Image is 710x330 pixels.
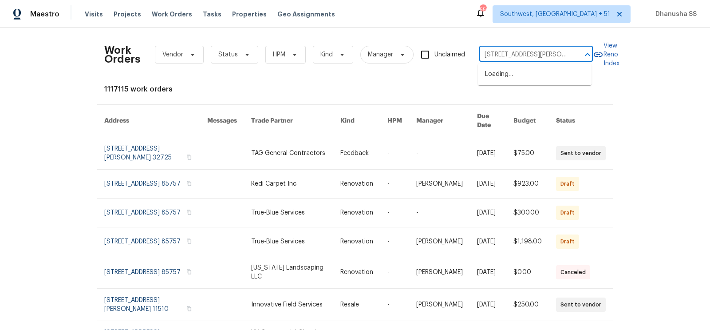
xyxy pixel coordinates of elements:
[273,50,285,59] span: HPM
[244,289,333,321] td: Innovative Field Services
[500,10,610,19] span: Southwest, [GEOGRAPHIC_DATA] + 51
[478,64,592,85] div: Loading…
[479,48,568,62] input: Enter in an address
[409,170,470,199] td: [PERSON_NAME]
[409,256,470,289] td: [PERSON_NAME]
[244,105,333,137] th: Trade Partner
[652,10,697,19] span: Dhanusha SS
[480,5,486,14] div: 556
[581,48,594,61] button: Close
[244,199,333,227] td: True-Blue Services
[333,256,380,289] td: Renovation
[333,170,380,199] td: Renovation
[200,105,244,137] th: Messages
[185,153,193,161] button: Copy Address
[368,50,393,59] span: Manager
[409,289,470,321] td: [PERSON_NAME]
[114,10,141,19] span: Projects
[232,10,267,19] span: Properties
[506,105,549,137] th: Budget
[277,10,335,19] span: Geo Assignments
[218,50,238,59] span: Status
[409,105,470,137] th: Manager
[333,227,380,256] td: Renovation
[85,10,103,19] span: Visits
[185,268,193,276] button: Copy Address
[380,256,409,289] td: -
[244,170,333,199] td: Redi Carpet Inc
[162,50,183,59] span: Vendor
[333,199,380,227] td: Renovation
[104,46,141,64] h2: Work Orders
[380,137,409,170] td: -
[185,237,193,245] button: Copy Address
[97,105,200,137] th: Address
[434,50,465,60] span: Unclaimed
[333,137,380,170] td: Feedback
[244,256,333,289] td: [US_STATE] Landscaping LLC
[333,289,380,321] td: Resale
[185,305,193,313] button: Copy Address
[380,199,409,227] td: -
[244,227,333,256] td: True-Blue Services
[30,10,59,19] span: Maestro
[333,105,380,137] th: Kind
[380,289,409,321] td: -
[152,10,192,19] span: Work Orders
[380,170,409,199] td: -
[244,137,333,170] td: TAG General Contractors
[380,105,409,137] th: HPM
[409,137,470,170] td: -
[549,105,613,137] th: Status
[104,85,606,94] div: 1117115 work orders
[593,41,619,68] a: View Reno Index
[203,11,221,17] span: Tasks
[185,179,193,187] button: Copy Address
[409,199,470,227] td: -
[409,227,470,256] td: [PERSON_NAME]
[185,208,193,216] button: Copy Address
[380,227,409,256] td: -
[320,50,333,59] span: Kind
[470,105,506,137] th: Due Date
